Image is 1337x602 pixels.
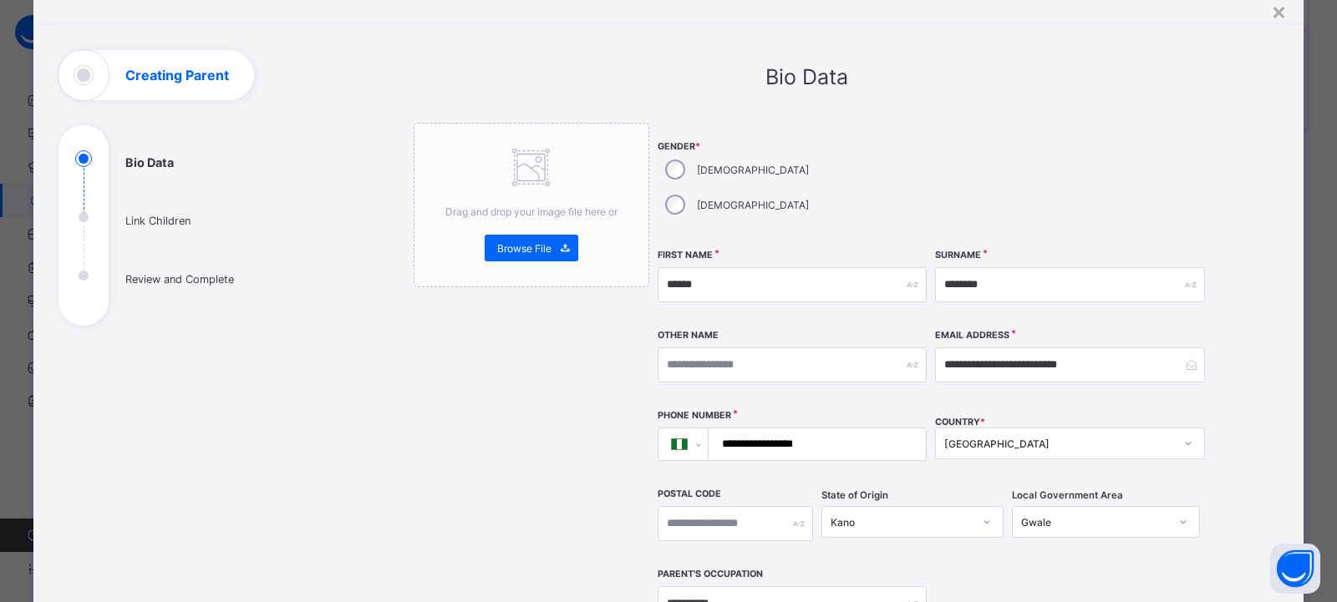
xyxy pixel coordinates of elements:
[1012,489,1123,501] span: Local Government Area
[935,417,985,427] span: COUNTRY
[944,438,1173,450] div: [GEOGRAPHIC_DATA]
[658,330,719,341] label: Other Name
[697,164,809,176] label: [DEMOGRAPHIC_DATA]
[697,199,809,211] label: [DEMOGRAPHIC_DATA]
[658,569,763,579] label: Parent's Occupation
[658,250,713,261] label: First Name
[765,64,848,89] span: Bio Data
[658,488,721,499] label: Postal Code
[821,489,888,501] span: State of Origin
[658,410,731,421] label: Phone Number
[831,516,973,529] div: Kano
[658,141,927,152] span: Gender
[935,250,981,261] label: Surname
[497,242,552,255] span: Browse File
[445,205,618,218] span: Drag and drop your image file here or
[414,123,649,287] div: Drag and drop your image file here orBrowse File
[1270,544,1320,594] button: Open asap
[1021,516,1169,529] div: Gwale
[125,68,229,82] h1: Creating Parent
[935,330,1009,341] label: Email Address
